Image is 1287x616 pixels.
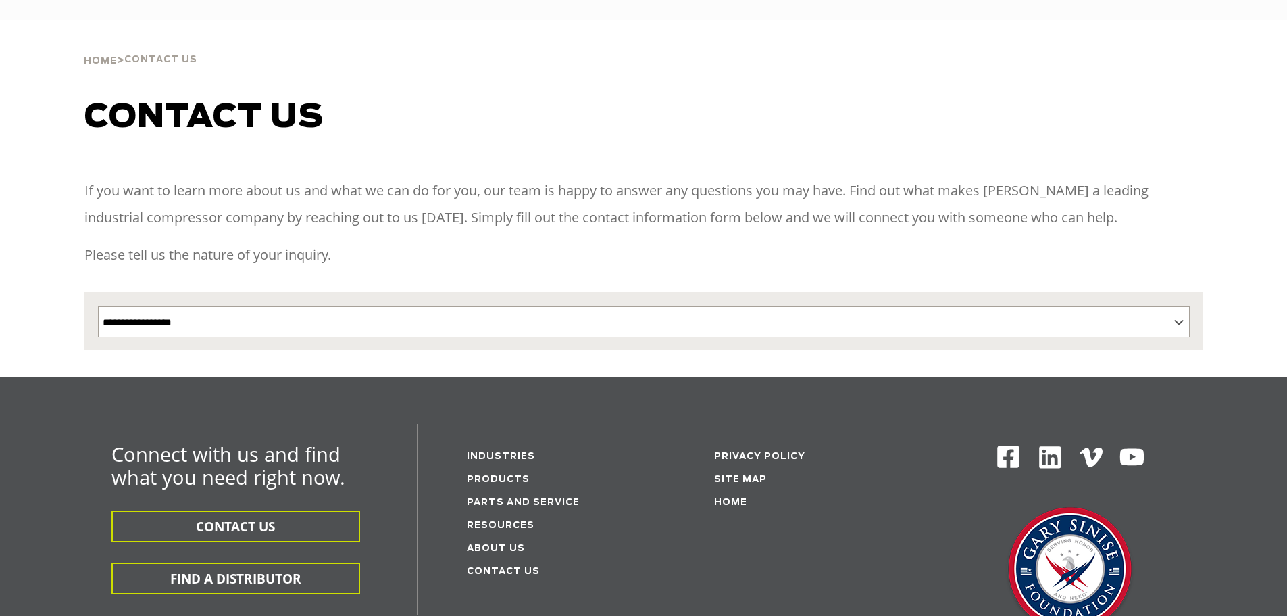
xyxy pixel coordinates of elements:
a: Privacy Policy [714,452,805,461]
a: Site Map [714,475,767,484]
span: Home [84,57,117,66]
p: Please tell us the nature of your inquiry. [84,241,1203,268]
a: Industries [467,452,535,461]
a: Parts and service [467,498,580,507]
span: Connect with us and find what you need right now. [111,441,345,490]
img: Vimeo [1080,448,1103,467]
a: Products [467,475,530,484]
a: Resources [467,521,534,530]
button: CONTACT US [111,511,360,542]
span: Contact Us [124,55,197,64]
img: Linkedin [1037,444,1063,471]
button: FIND A DISTRIBUTOR [111,563,360,594]
a: Contact Us [467,567,540,576]
a: Home [714,498,747,507]
a: About Us [467,544,525,553]
span: Contact us [84,101,324,134]
img: Youtube [1119,444,1145,471]
p: If you want to learn more about us and what we can do for you, our team is happy to answer any qu... [84,177,1203,231]
img: Facebook [996,444,1021,469]
div: > [84,20,197,72]
a: Home [84,54,117,66]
